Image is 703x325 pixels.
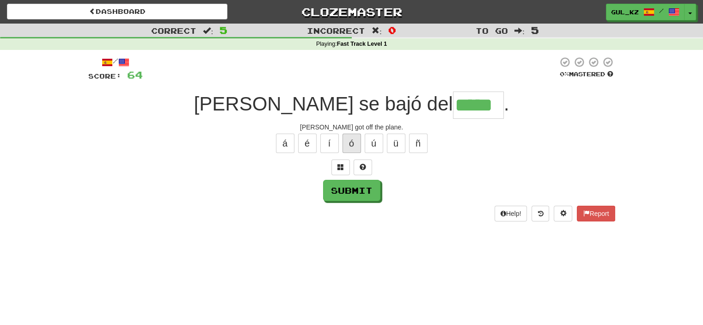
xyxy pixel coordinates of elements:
[320,134,339,153] button: í
[531,25,539,36] span: 5
[659,7,664,14] span: /
[323,180,380,201] button: Submit
[331,159,350,175] button: Switch sentence to multiple choice alt+p
[337,41,387,47] strong: Fast Track Level 1
[276,134,294,153] button: á
[558,70,615,79] div: Mastered
[88,56,143,68] div: /
[88,123,615,132] div: [PERSON_NAME] got off the plane.
[194,93,453,115] span: [PERSON_NAME] se bajó del
[342,134,361,153] button: ó
[354,159,372,175] button: Single letter hint - you only get 1 per sentence and score half the points! alt+h
[151,26,196,35] span: Correct
[577,206,615,221] button: Report
[127,69,143,80] span: 64
[495,206,527,221] button: Help!
[532,206,549,221] button: Round history (alt+y)
[241,4,462,20] a: Clozemaster
[203,27,213,35] span: :
[476,26,508,35] span: To go
[560,70,569,78] span: 0 %
[606,4,685,20] a: Gul_kz /
[514,27,525,35] span: :
[298,134,317,153] button: é
[88,72,122,80] span: Score:
[387,134,405,153] button: ü
[372,27,382,35] span: :
[504,93,509,115] span: .
[365,134,383,153] button: ú
[7,4,227,19] a: Dashboard
[388,25,396,36] span: 0
[307,26,365,35] span: Incorrect
[611,8,639,16] span: Gul_kz
[409,134,428,153] button: ñ
[220,25,227,36] span: 5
